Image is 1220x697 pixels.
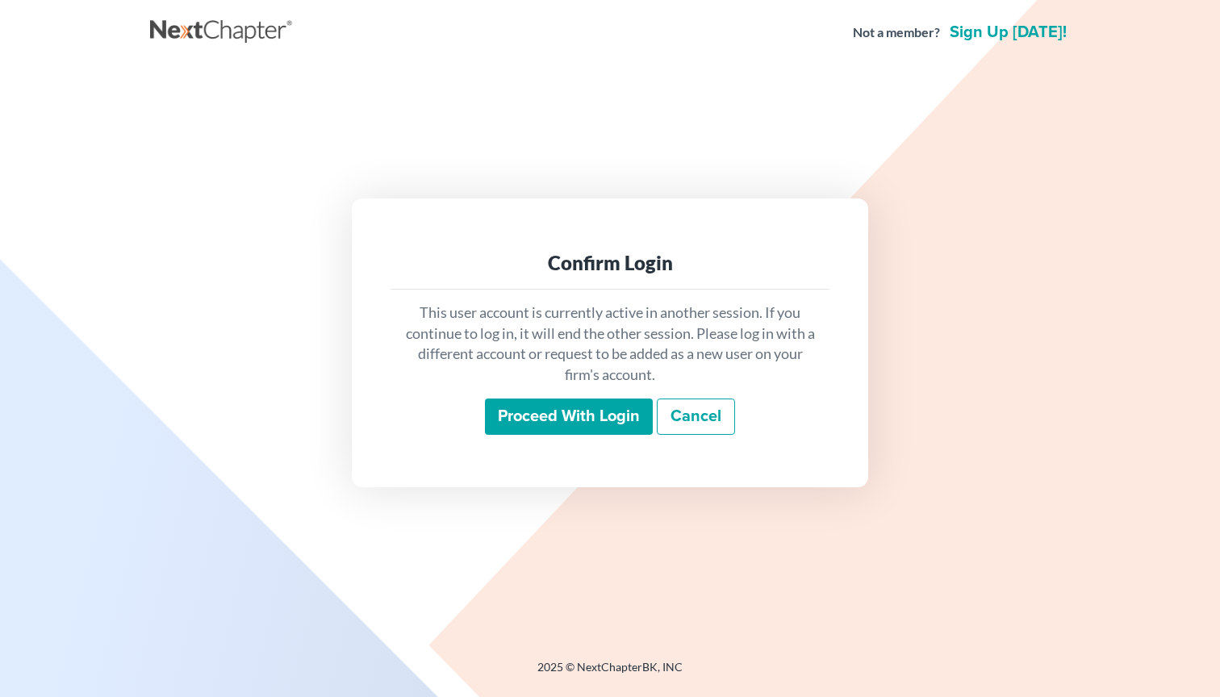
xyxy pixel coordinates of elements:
[150,659,1070,688] div: 2025 © NextChapterBK, INC
[657,399,735,436] a: Cancel
[946,24,1070,40] a: Sign up [DATE]!
[403,303,817,386] p: This user account is currently active in another session. If you continue to log in, it will end ...
[403,250,817,276] div: Confirm Login
[485,399,653,436] input: Proceed with login
[853,23,940,42] strong: Not a member?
